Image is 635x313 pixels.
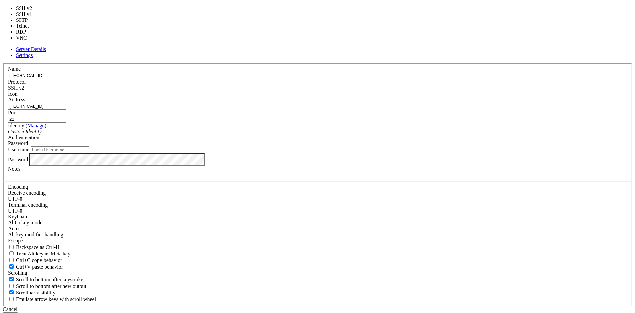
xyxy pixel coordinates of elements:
[8,214,29,219] label: Keyboard
[8,147,29,152] label: Username
[8,66,21,72] label: Name
[8,270,27,276] label: Scrolling
[8,123,46,128] label: Identity
[16,264,63,270] span: Ctrl+V paste behavior
[8,208,22,214] span: UTF-8
[8,238,627,244] div: Escape
[8,97,25,102] label: Address
[8,220,42,225] label: Set the expected encoding for data received from the host. If the encodings do not match, visual ...
[16,296,96,302] span: Emulate arrow keys with scroll wheel
[8,140,28,146] span: Password
[8,264,63,270] label: Ctrl+V pastes if true, sends ^V to host if false. Ctrl+Shift+V sends ^V to host if true, pastes i...
[16,5,40,11] li: SSH v2
[8,290,56,295] label: The vertical scrollbar mode.
[8,79,26,85] label: Protocol
[8,85,24,91] span: SSH v2
[8,72,66,79] input: Server Name
[8,129,627,135] div: Custom Identity
[8,277,83,282] label: Whether to scroll to the bottom on any keystroke.
[16,46,46,52] a: Server Details
[9,297,14,301] input: Emulate arrow keys with scroll wheel
[8,226,627,232] div: Auto
[8,244,60,250] label: If true, the backspace should send BS ('\x08', aka ^H). Otherwise the backspace key should send '...
[8,166,20,172] label: Notes
[16,29,40,35] li: RDP
[9,290,14,294] input: Scrollbar visibility
[8,251,70,256] label: Whether the Alt key acts as a Meta key or as a distinct Alt key.
[8,85,627,91] div: SSH v2
[8,110,17,115] label: Port
[9,264,14,269] input: Ctrl+V paste behavior
[8,129,42,134] i: Custom Identity
[8,296,96,302] label: When using the alternative screen buffer, and DECCKM (Application Cursor Keys) is active, mouse w...
[16,52,33,58] a: Settings
[8,135,39,140] label: Authentication
[8,238,23,243] span: Escape
[8,226,19,231] span: Auto
[8,156,28,162] label: Password
[9,277,14,281] input: Scroll to bottom after keystroke
[8,283,86,289] label: Scroll to bottom after new output.
[16,277,83,282] span: Scroll to bottom after keystroke
[16,244,60,250] span: Backspace as Ctrl-H
[16,23,40,29] li: Telnet
[8,140,627,146] div: Password
[16,35,40,41] li: VNC
[8,232,63,237] label: Controls how the Alt key is handled. Escape: Send an ESC prefix. 8-Bit: Add 128 to the typed char...
[8,116,66,123] input: Port Number
[31,146,89,153] input: Login Username
[16,17,40,23] li: SFTP
[16,283,86,289] span: Scroll to bottom after new output
[16,257,62,263] span: Ctrl+C copy behavior
[9,284,14,288] input: Scroll to bottom after new output
[8,196,627,202] div: UTF-8
[3,306,632,312] div: Cancel
[8,208,627,214] div: UTF-8
[26,123,46,128] span: ( )
[8,184,28,190] label: Encoding
[9,245,14,249] input: Backspace as Ctrl-H
[16,290,56,295] span: Scrollbar visibility
[8,257,62,263] label: Ctrl-C copies if true, send ^C to host if false. Ctrl-Shift-C sends ^C to host if true, copies if...
[8,91,17,97] label: Icon
[8,190,46,196] label: Set the expected encoding for data received from the host. If the encodings do not match, visual ...
[27,123,45,128] a: Manage
[9,251,14,255] input: Treat Alt key as Meta key
[16,251,70,256] span: Treat Alt key as Meta key
[8,103,66,110] input: Host Name or IP
[16,11,40,17] li: SSH v1
[8,202,48,208] label: The default terminal encoding. ISO-2022 enables character map translations (like graphics maps). ...
[9,258,14,262] input: Ctrl+C copy behavior
[8,196,22,202] span: UTF-8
